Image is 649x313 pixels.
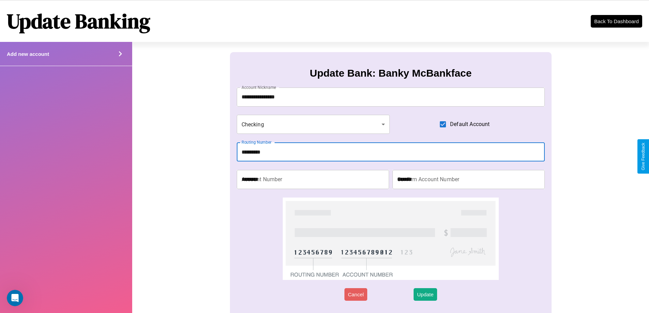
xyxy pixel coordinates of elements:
[237,115,390,134] div: Checking
[7,290,23,306] iframe: Intercom live chat
[283,198,498,280] img: check
[414,288,437,301] button: Update
[344,288,367,301] button: Cancel
[242,139,272,145] label: Routing Number
[450,120,490,128] span: Default Account
[7,7,150,35] h1: Update Banking
[242,84,276,90] label: Account Nickname
[641,143,646,170] div: Give Feedback
[7,51,49,57] h4: Add new account
[591,15,642,28] button: Back To Dashboard
[310,67,472,79] h3: Update Bank: Banky McBankface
